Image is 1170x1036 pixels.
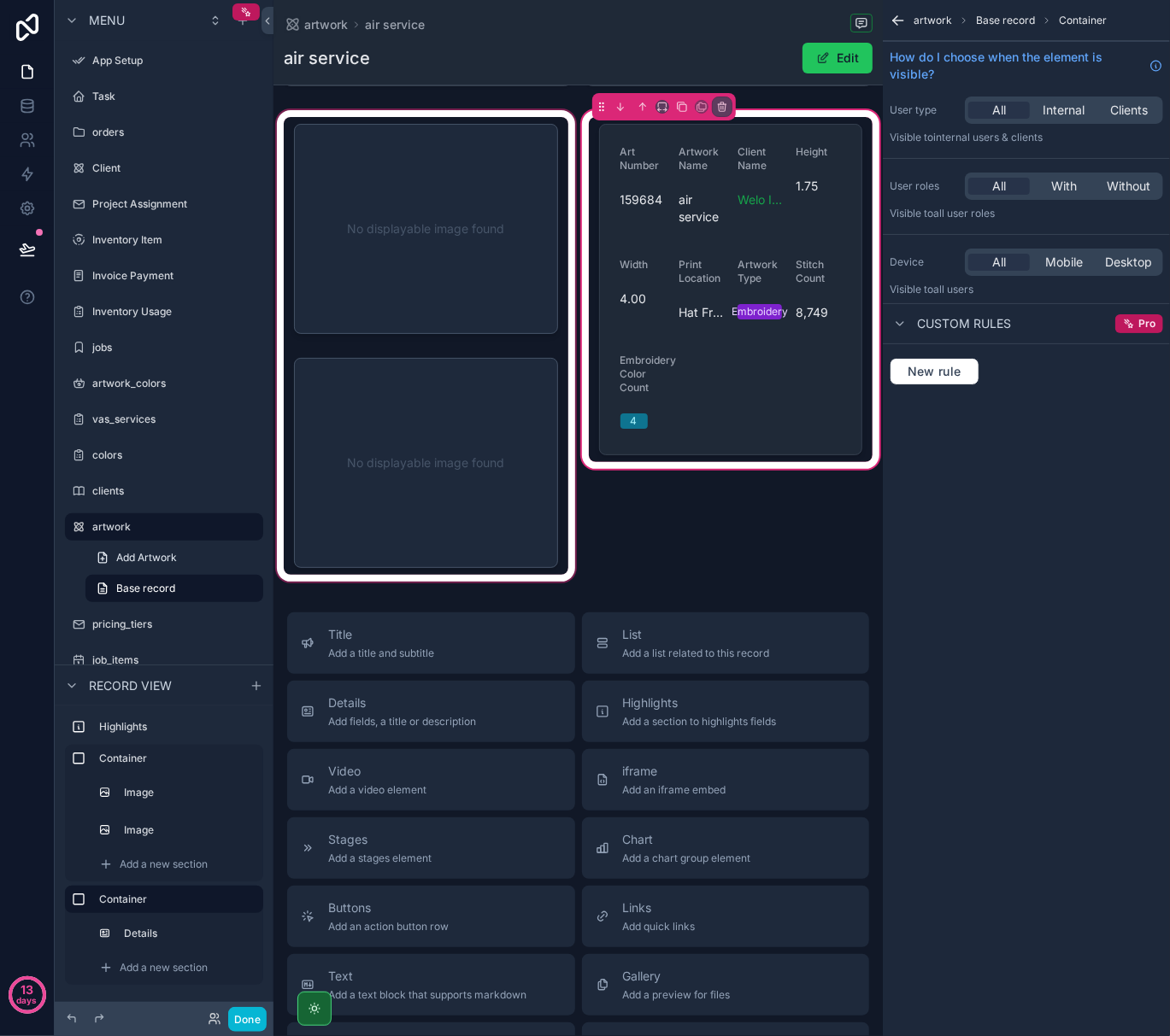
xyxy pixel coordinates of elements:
span: Title [328,626,434,643]
a: job_items [65,647,263,674]
button: New rule [890,358,979,385]
label: Container [99,752,256,765]
a: Task [65,83,263,110]
span: Gallery [623,968,731,985]
a: Base record [85,575,263,602]
a: air service [365,16,425,33]
button: iframeAdd an iframe embed [582,749,870,811]
label: orders [92,126,260,139]
span: Container [1059,14,1107,27]
span: Base record [116,582,175,595]
p: 13 [21,981,33,998]
span: Add fields, a title or description [328,715,476,729]
h1: air service [284,46,370,70]
a: colors [65,442,263,469]
span: List [623,626,770,643]
button: VideoAdd a video element [287,749,575,811]
label: Image [124,786,253,799]
label: Details [124,927,253,940]
label: Invoice Payment [92,269,260,283]
span: How do I choose when the element is visible? [890,49,1143,83]
span: All [992,102,1006,119]
p: Visible to [890,207,1163,220]
button: Done [228,1007,267,1032]
span: Details [328,694,476,711]
span: Add Artwork [116,551,177,565]
button: TextAdd a text block that supports markdown [287,954,575,1016]
span: Add a preview for files [623,988,731,1002]
label: job_items [92,653,260,667]
button: LinksAdd quick links [582,886,870,947]
a: App Setup [65,47,263,74]
label: Client [92,161,260,175]
a: Project Assignment [65,190,263,218]
button: StagesAdd a stages element [287,817,575,879]
span: Add a new section [120,857,208,871]
span: Internal [1044,102,1085,119]
a: artwork_colors [65,370,263,397]
button: HighlightsAdd a section to highlights fields [582,681,870,742]
span: Add a new section [120,961,208,975]
button: ButtonsAdd an action button row [287,886,575,947]
p: days [17,988,38,1012]
span: all users [933,283,973,296]
a: Client [65,155,263,182]
span: artwork [914,14,952,27]
span: Custom rules [917,315,1011,332]
label: App Setup [92,54,260,67]
label: Project Assignment [92,197,260,211]
label: Image [124,823,253,837]
span: iframe [623,763,726,780]
label: pricing_tiers [92,618,260,631]
p: Visible to [890,283,1163,296]
button: DetailsAdd fields, a title or description [287,681,575,742]
label: colors [92,448,260,462]
label: Container [99,893,250,906]
span: Add quick links [623,920,696,934]
span: Add an iframe embed [623,783,726,797]
p: Visible to [890,131,1163,144]
label: artwork_colors [92,377,260,390]
span: Internal users & clients [933,131,1043,143]
span: Record view [89,677,172,694]
label: Device [890,255,958,269]
span: Add a list related to this record [623,647,770,660]
span: With [1051,178,1077,195]
span: Buttons [328,899,449,916]
a: orders [65,119,263,146]
span: Stages [328,831,432,848]
label: Inventory Usage [92,305,260,319]
span: Add a text block that supports markdown [328,988,526,1002]
button: Edit [803,43,873,73]
span: Video [328,763,426,780]
span: Text [328,968,526,985]
span: Mobile [1045,254,1083,271]
a: Invoice Payment [65,262,263,290]
label: jobs [92,341,260,354]
a: jobs [65,334,263,361]
span: Base record [976,14,1035,27]
label: User roles [890,179,958,193]
label: Highlights [99,720,256,734]
span: Desktop [1106,254,1153,271]
a: Add Artwork [85,544,263,571]
span: Add a section to highlights fields [623,715,777,729]
span: Add a video element [328,783,426,797]
label: Task [92,90,260,103]
span: Links [623,899,696,916]
span: Highlights [623,694,777,711]
span: artwork [304,16,348,33]
span: Without [1108,178,1151,195]
span: Add a stages element [328,852,432,865]
span: All [992,178,1006,195]
button: GalleryAdd a preview for files [582,954,870,1016]
div: scrollable content [55,705,273,1002]
a: Inventory Item [65,226,263,254]
span: Add an action button row [328,920,449,934]
span: Clients [1110,102,1148,119]
label: Inventory Item [92,233,260,247]
a: clients [65,477,263,505]
a: pricing_tiers [65,611,263,638]
label: User type [890,103,958,117]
